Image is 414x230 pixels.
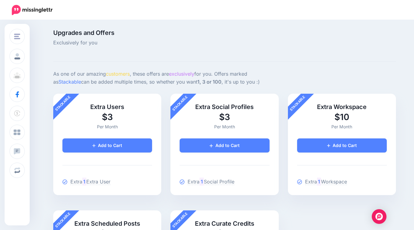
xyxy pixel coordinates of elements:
[53,70,279,86] p: As one of our amazing , these offers are for you. Offers marked as can be added multiple times, s...
[188,179,234,185] span: Extra Social Profile
[106,71,130,77] span: customers
[297,111,387,123] h2: $10
[53,39,279,47] span: Exclusively for you
[82,178,86,186] mark: 1
[200,178,203,186] mark: 1
[197,79,222,85] b: 1, 3 or 100
[46,87,80,120] div: Stackable
[297,138,387,153] a: Add to Cart
[169,71,194,77] span: exclusively
[14,34,20,39] img: menu.png
[214,124,235,129] span: Per Month
[372,209,386,224] div: Open Intercom Messenger
[317,178,321,186] mark: 1
[62,103,152,111] h3: Extra Users
[297,103,387,111] h3: Extra Workspace
[163,87,197,120] div: Stackable
[180,138,269,153] a: Add to Cart
[305,179,347,185] span: Extra Workspace
[62,111,152,123] h2: $3
[97,124,118,129] span: Per Month
[53,30,279,36] span: Upgrades and Offers
[58,79,81,85] span: Stackable
[331,124,352,129] span: Per Month
[180,111,269,123] h2: $3
[281,87,314,120] div: Stackable
[62,220,152,228] h3: Extra Scheduled Posts
[180,103,269,111] h3: Extra Social Profiles
[62,138,152,153] a: Add to Cart
[180,220,269,228] h3: Extra Curate Credits
[70,179,110,185] span: Extra Extra User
